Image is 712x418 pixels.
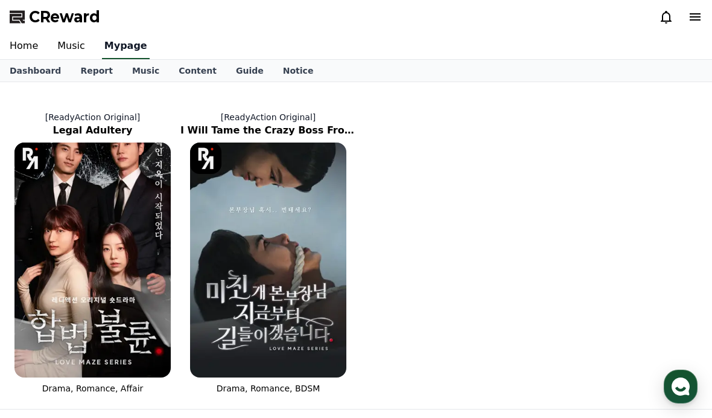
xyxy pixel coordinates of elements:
span: Messages [100,336,136,346]
span: CReward [29,7,100,27]
span: Home [31,336,52,346]
a: Home [4,318,80,348]
a: Settings [156,318,232,348]
a: Content [169,60,226,82]
a: [ReadyAction Original] Legal Adultery Legal Adultery [object Object] Logo Drama, Romance, Affair [5,101,180,404]
p: [ReadyAction Original] [180,111,356,123]
a: Music [48,34,95,59]
a: [ReadyAction Original] I Will Tame the Crazy Boss From Now On I Will Tame the Crazy Boss From Now... [180,101,356,404]
span: Settings [179,336,208,346]
a: CReward [10,7,100,27]
a: Notice [273,60,323,82]
img: Legal Adultery [14,143,171,378]
span: Drama, Romance, Affair [42,384,144,393]
span: Drama, Romance, BDSM [217,384,320,393]
a: Music [122,60,169,82]
a: Guide [226,60,273,82]
a: Messages [80,318,156,348]
img: [object Object] Logo [14,143,46,174]
h2: Legal Adultery [5,123,180,138]
img: I Will Tame the Crazy Boss From Now On [190,143,346,378]
h2: I Will Tame the Crazy Boss From Now On [180,123,356,138]
p: [ReadyAction Original] [5,111,180,123]
a: Mypage [102,34,150,59]
a: Report [71,60,122,82]
img: [object Object] Logo [190,143,221,174]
